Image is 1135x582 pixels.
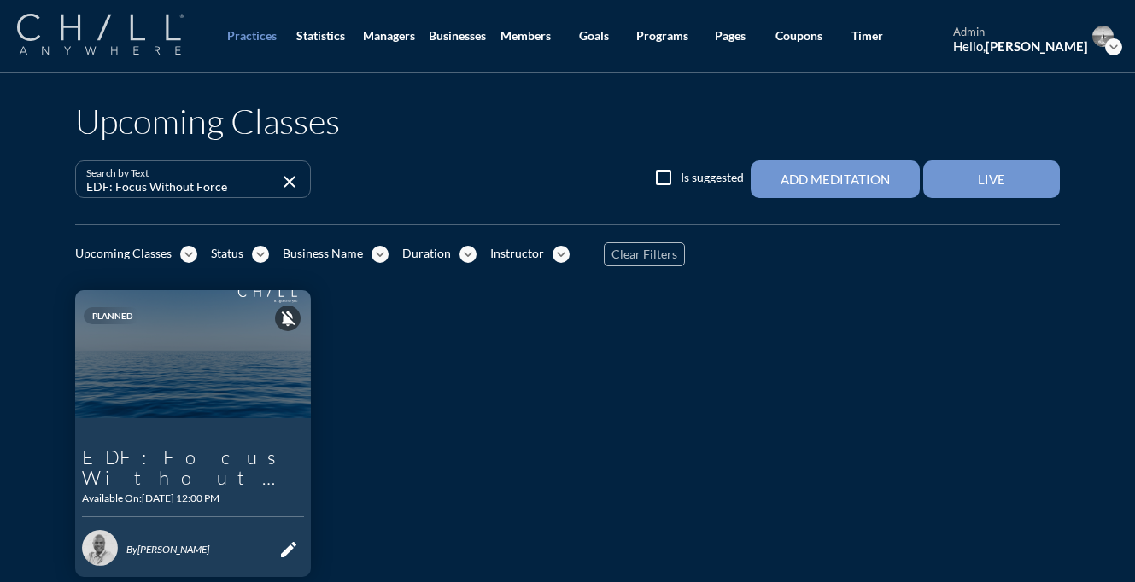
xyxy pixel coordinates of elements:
[604,242,685,266] button: Clear Filters
[851,29,883,44] div: Timer
[490,247,544,261] div: Instructor
[953,172,1030,187] div: Live
[953,38,1088,54] div: Hello,
[953,26,1088,39] div: admin
[363,29,415,44] div: Managers
[986,38,1088,54] strong: [PERSON_NAME]
[227,29,277,44] div: Practices
[553,246,570,263] i: expand_more
[17,14,184,55] img: Company Logo
[775,29,822,44] div: Coupons
[1092,26,1114,47] img: Profile icon
[279,172,300,192] i: close
[636,29,688,44] div: Programs
[923,160,1060,198] button: Live
[126,543,137,556] span: By
[751,160,920,198] button: Add Meditation
[86,176,276,197] input: Search by Text
[579,29,609,44] div: Goals
[296,29,345,44] div: Statistics
[82,530,118,566] img: 1582832593142%20-%2027a774d8d5.png
[402,247,451,261] div: Duration
[278,539,299,560] i: edit
[611,247,677,262] span: Clear Filters
[1105,38,1122,55] i: expand_more
[75,247,172,261] div: Upcoming Classes
[372,246,389,263] i: expand_more
[429,29,486,44] div: Businesses
[17,14,218,57] a: Company Logo
[715,29,746,44] div: Pages
[283,247,363,261] div: Business Name
[681,169,744,186] label: Is suggested
[252,246,269,263] i: expand_more
[75,101,340,142] h1: Upcoming Classes
[180,246,197,263] i: expand_more
[459,246,477,263] i: expand_more
[500,29,551,44] div: Members
[137,543,209,556] span: [PERSON_NAME]
[781,172,890,187] div: Add Meditation
[278,309,297,328] i: notifications_off
[211,247,243,261] div: Status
